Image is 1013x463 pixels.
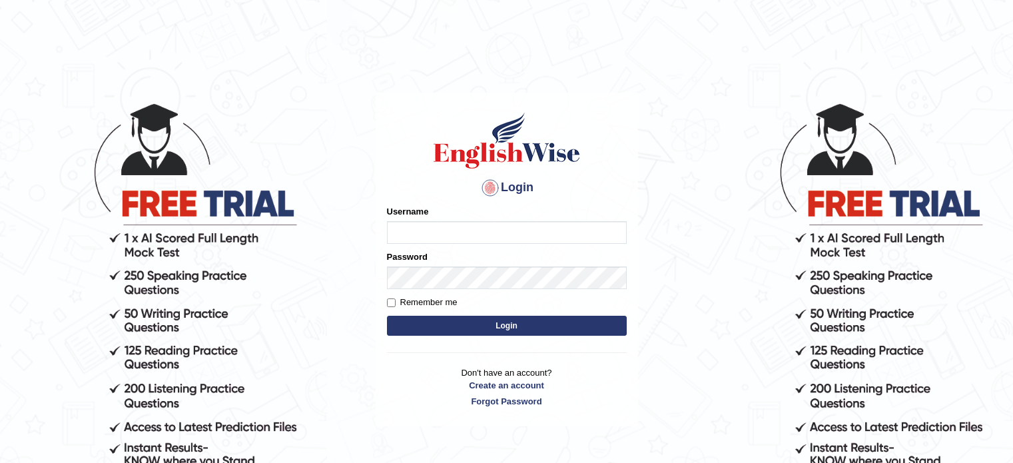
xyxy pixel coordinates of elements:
input: Remember me [387,298,396,307]
label: Remember me [387,296,458,309]
button: Login [387,316,627,336]
label: Password [387,250,428,263]
h4: Login [387,177,627,199]
a: Forgot Password [387,395,627,408]
p: Don't have an account? [387,366,627,408]
label: Username [387,205,429,218]
img: Logo of English Wise sign in for intelligent practice with AI [431,111,583,171]
a: Create an account [387,379,627,392]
